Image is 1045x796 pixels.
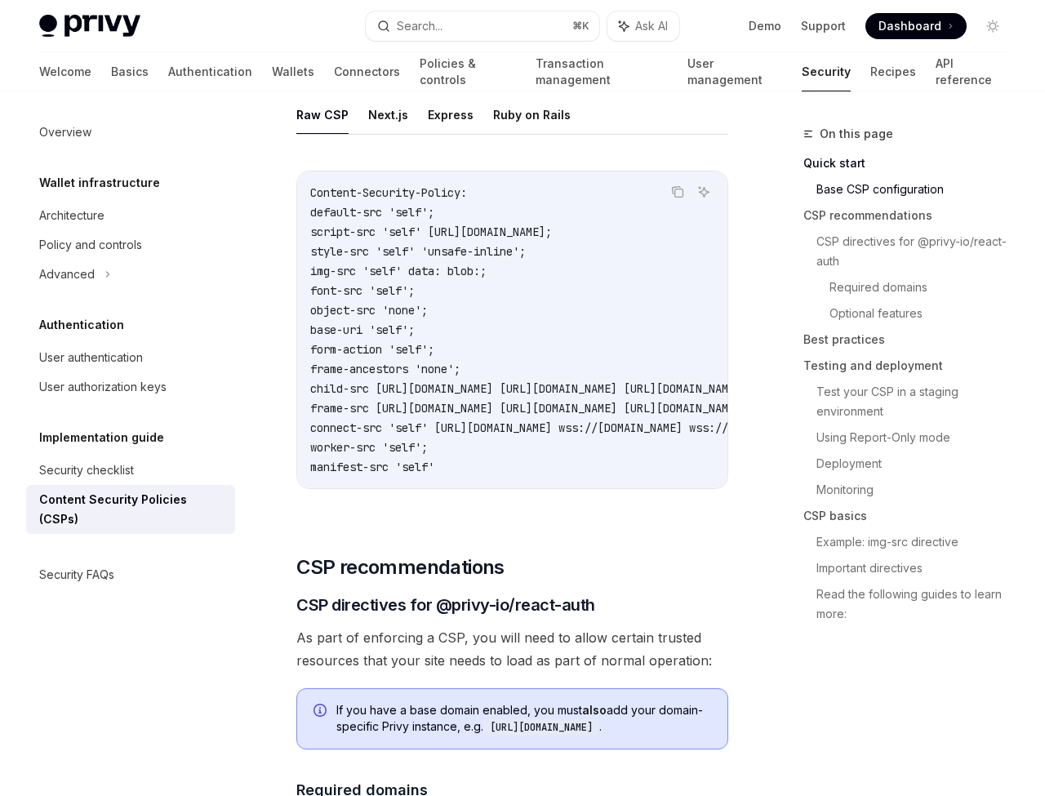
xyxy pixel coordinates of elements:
[310,381,748,396] span: child-src [URL][DOMAIN_NAME] [URL][DOMAIN_NAME] [URL][DOMAIN_NAME];
[936,52,1006,91] a: API reference
[39,206,104,225] div: Architecture
[26,456,235,485] a: Security checklist
[296,96,349,134] button: Raw CSP
[667,181,688,202] button: Copy the contents from the code block
[816,229,1019,274] a: CSP directives for @privy-io/react-auth
[420,52,516,91] a: Policies & controls
[816,555,1019,581] a: Important directives
[296,594,595,616] span: CSP directives for @privy-io/react-auth
[111,52,149,91] a: Basics
[582,703,607,717] strong: also
[816,379,1019,425] a: Test your CSP in a staging environment
[310,185,467,200] span: Content-Security-Policy:
[607,11,679,41] button: Ask AI
[870,52,916,91] a: Recipes
[749,18,781,34] a: Demo
[310,244,526,259] span: style-src 'self' 'unsafe-inline';
[310,303,428,318] span: object-src 'none';
[310,460,434,474] span: manifest-src 'self'
[428,96,474,134] button: Express
[296,554,505,580] span: CSP recommendations
[39,377,167,397] div: User authorization keys
[693,181,714,202] button: Ask AI
[334,52,400,91] a: Connectors
[803,503,1019,529] a: CSP basics
[310,440,428,455] span: worker-src 'self';
[829,300,1019,327] a: Optional features
[483,719,599,736] code: [URL][DOMAIN_NAME]
[865,13,967,39] a: Dashboard
[168,52,252,91] a: Authentication
[26,372,235,402] a: User authorization keys
[310,342,434,357] span: form-action 'self';
[310,401,872,416] span: frame-src [URL][DOMAIN_NAME] [URL][DOMAIN_NAME] [URL][DOMAIN_NAME] [URL][DOMAIN_NAME];
[397,16,442,36] div: Search...
[26,560,235,589] a: Security FAQs
[816,529,1019,555] a: Example: img-src directive
[878,18,941,34] span: Dashboard
[816,176,1019,202] a: Base CSP configuration
[536,52,669,91] a: Transaction management
[310,322,415,337] span: base-uri 'self';
[39,122,91,142] div: Overview
[493,96,571,134] button: Ruby on Rails
[39,265,95,284] div: Advanced
[820,124,893,144] span: On this page
[26,485,235,534] a: Content Security Policies (CSPs)
[310,225,552,239] span: script-src 'self' [URL][DOMAIN_NAME];
[368,96,408,134] button: Next.js
[296,626,728,672] span: As part of enforcing a CSP, you will need to allow certain trusted resources that your site needs...
[39,173,160,193] h5: Wallet infrastructure
[39,460,134,480] div: Security checklist
[816,581,1019,627] a: Read the following guides to learn more:
[26,343,235,372] a: User authentication
[39,15,140,38] img: light logo
[803,202,1019,229] a: CSP recommendations
[310,362,460,376] span: frame-ancestors 'none';
[829,274,1019,300] a: Required domains
[803,327,1019,353] a: Best practices
[801,18,846,34] a: Support
[635,18,668,34] span: Ask AI
[39,52,91,91] a: Welcome
[39,428,164,447] h5: Implementation guide
[980,13,1006,39] button: Toggle dark mode
[803,353,1019,379] a: Testing and deployment
[803,150,1019,176] a: Quick start
[26,230,235,260] a: Policy and controls
[272,52,314,91] a: Wallets
[26,118,235,147] a: Overview
[39,315,124,335] h5: Authentication
[816,477,1019,503] a: Monitoring
[687,52,782,91] a: User management
[366,11,599,41] button: Search...⌘K
[310,264,487,278] span: img-src 'self' data: blob:;
[26,201,235,230] a: Architecture
[310,283,415,298] span: font-src 'self';
[336,702,711,736] span: If you have a base domain enabled, you must add your domain-specific Privy instance, e.g. .
[816,451,1019,477] a: Deployment
[313,704,330,720] svg: Info
[816,425,1019,451] a: Using Report-Only mode
[572,20,589,33] span: ⌘ K
[39,490,225,529] div: Content Security Policies (CSPs)
[39,348,143,367] div: User authentication
[39,565,114,585] div: Security FAQs
[39,235,142,255] div: Policy and controls
[310,205,434,220] span: default-src 'self';
[802,52,851,91] a: Security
